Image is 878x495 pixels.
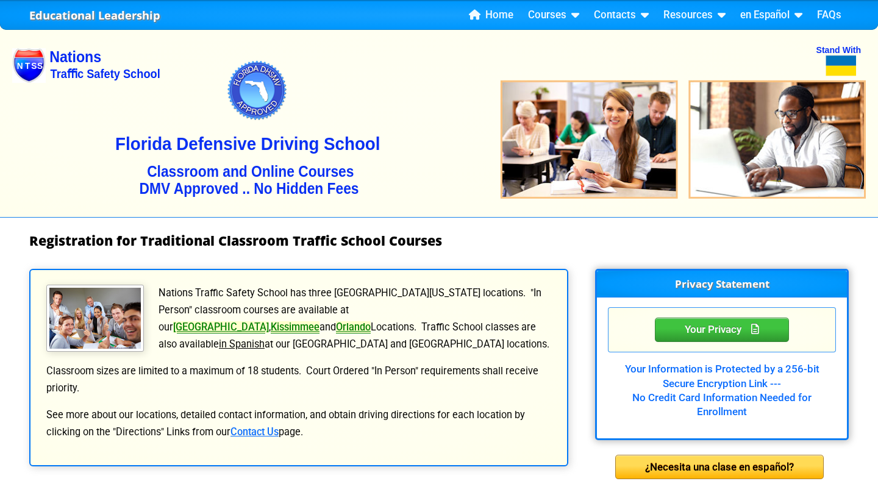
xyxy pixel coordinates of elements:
div: ¿Necesita una clase en español? [615,455,824,479]
p: See more about our locations, detailed contact information, and obtain driving directions for eac... [45,407,552,441]
img: Traffic School Students [46,285,144,352]
a: FAQs [812,6,846,24]
h3: Privacy Statement [597,271,847,297]
div: Privacy Statement [655,318,789,342]
img: Nations Traffic School - Your DMV Approved Florida Traffic School [12,22,866,217]
a: en Español [735,6,807,24]
a: ¿Necesita una clase en español? [615,461,824,472]
a: Contact Us [230,426,279,438]
a: Kissimmee [271,321,319,333]
a: Orlando [336,321,371,333]
a: Courses [523,6,584,24]
a: Home [464,6,518,24]
h1: Registration for Traditional Classroom Traffic School Courses [29,233,849,248]
a: Your Privacy [655,321,789,336]
a: Contacts [589,6,654,24]
div: Your Information is Protected by a 256-bit Secure Encryption Link --- No Credit Card Information ... [608,352,836,419]
u: in Spanish [219,338,265,350]
a: [GEOGRAPHIC_DATA] [173,321,269,333]
p: Nations Traffic Safety School has three [GEOGRAPHIC_DATA][US_STATE] locations. "In Person" classr... [45,285,552,353]
a: Educational Leadership [29,5,160,26]
p: Classroom sizes are limited to a maximum of 18 students. Court Ordered "In Person" requirements s... [45,363,552,397]
a: Resources [659,6,730,24]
